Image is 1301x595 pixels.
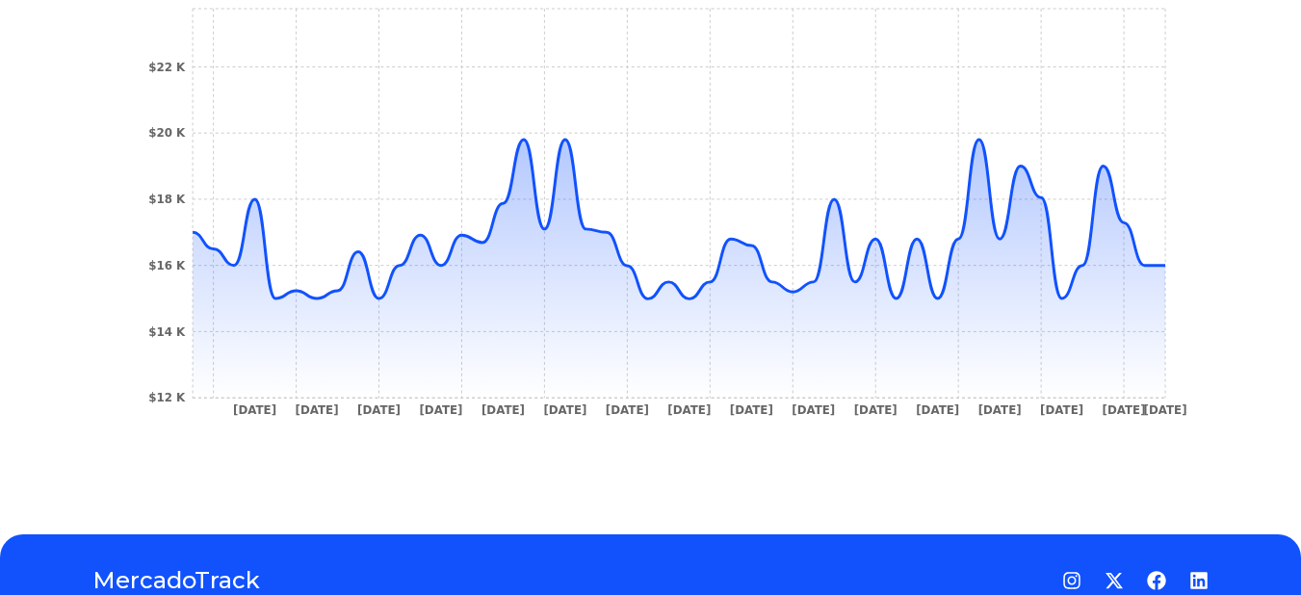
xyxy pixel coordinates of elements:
[148,259,186,272] tspan: $16 K
[148,391,186,404] tspan: $12 K
[148,61,186,74] tspan: $22 K
[419,403,462,417] tspan: [DATE]
[916,403,959,417] tspan: [DATE]
[730,403,773,417] tspan: [DATE]
[1040,403,1083,417] tspan: [DATE]
[1144,403,1187,417] tspan: [DATE]
[978,403,1022,417] tspan: [DATE]
[1105,571,1124,590] a: Twitter
[481,403,525,417] tspan: [DATE]
[296,403,339,417] tspan: [DATE]
[148,193,186,206] tspan: $18 K
[792,403,835,417] tspan: [DATE]
[148,126,186,140] tspan: $20 K
[543,403,586,417] tspan: [DATE]
[148,325,186,339] tspan: $14 K
[854,403,898,417] tspan: [DATE]
[1103,403,1146,417] tspan: [DATE]
[1147,571,1166,590] a: Facebook
[1062,571,1081,590] a: Instagram
[233,403,276,417] tspan: [DATE]
[357,403,401,417] tspan: [DATE]
[606,403,649,417] tspan: [DATE]
[1189,571,1209,590] a: LinkedIn
[667,403,711,417] tspan: [DATE]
